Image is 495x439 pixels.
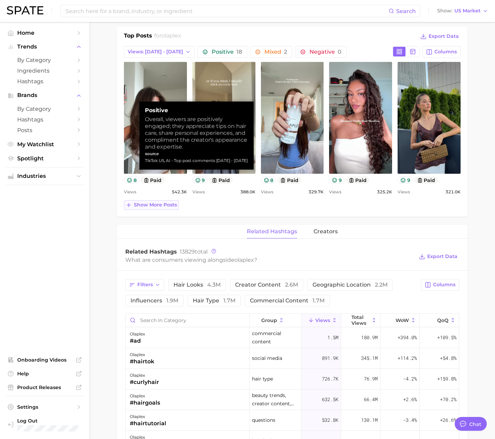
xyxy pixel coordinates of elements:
[261,176,276,184] button: 8
[327,333,338,342] span: 1.5m
[207,281,221,288] span: 4.3m
[6,171,84,181] button: Industries
[6,65,84,76] a: Ingredients
[124,188,136,196] span: Views
[137,282,153,288] span: Filters
[65,5,389,17] input: Search here for a brand, industry, or ingredient
[134,202,177,208] span: Show more posts
[17,57,72,63] span: by Category
[315,318,330,323] span: Views
[252,375,273,383] span: hair type
[247,228,297,235] span: related hashtags
[440,354,456,362] span: +54.8%
[236,49,242,55] span: 18
[314,228,338,235] span: creators
[440,395,456,404] span: +70.2%
[180,248,208,255] span: total
[398,188,410,196] span: Views
[17,141,72,148] span: My Watchlist
[130,413,166,421] div: olaplex
[130,378,159,386] div: #curlyhair
[124,32,152,42] h1: Top Posts
[433,282,455,288] span: Columns
[422,46,461,58] button: Columns
[351,314,370,325] span: Total Views
[6,104,84,114] a: by Category
[125,248,177,255] span: Related Hashtags
[124,46,194,58] button: Views: [DATE] - [DATE]
[126,328,459,348] button: olaplex#adcommercial content1.5m180.9m+394.0%+109.5%
[361,354,378,362] span: 345.1m
[126,314,249,327] input: Search in category
[6,28,84,38] a: Home
[313,297,325,304] span: 1.7m
[17,404,72,410] span: Settings
[396,8,416,14] span: Search
[6,76,84,87] a: Hashtags
[161,32,181,39] span: olaplex
[398,333,417,342] span: +394.0%
[445,188,461,196] span: 321.0k
[252,354,282,362] span: social media
[329,176,345,184] button: 9
[403,416,417,424] span: -3.4%
[17,155,72,162] span: Spotlight
[17,44,72,50] span: Trends
[261,318,277,323] span: group
[6,139,84,150] a: My Watchlist
[284,49,287,55] span: 2
[264,49,287,55] span: Mixed
[17,173,72,179] span: Industries
[192,188,205,196] span: Views
[417,252,459,261] button: Export Data
[126,389,459,410] button: olaplex#hairgoalsbeauty trends, creator content, hair looks632.5k66.4m+2.6%+70.2%
[6,368,84,379] a: Help
[437,375,456,383] span: +159.8%
[6,153,84,164] a: Spotlight
[6,114,84,125] a: Hashtags
[126,369,459,389] button: olaplex#curlyhairhair type726.7k76.9m-4.2%+159.8%
[128,49,183,55] span: Views: [DATE] - [DATE]
[302,314,341,327] button: Views
[180,248,195,255] span: 13829
[17,357,72,363] span: Onboarding Videos
[364,375,378,383] span: 76.9m
[145,116,248,150] div: Overall, viewers are positively engaged; they appreciate tips on hair care, share personal experi...
[313,282,388,288] span: geographic location
[322,416,338,424] span: 532.8k
[380,314,420,327] button: WoW
[130,371,159,379] div: olaplex
[437,333,456,342] span: +109.5%
[17,30,72,36] span: Home
[172,188,187,196] span: 542.3k
[6,125,84,136] a: Posts
[235,282,298,288] span: creator content
[434,49,457,55] span: Columns
[130,337,145,345] div: #ad
[252,329,299,346] span: commercial content
[403,375,417,383] span: -4.2%
[419,32,461,41] button: Export Data
[173,282,221,288] span: hair looks
[6,382,84,393] a: Product Releases
[7,6,43,14] img: SPATE
[414,176,438,184] button: paid
[420,314,459,327] button: QoQ
[17,106,72,112] span: by Category
[364,395,378,404] span: 66.4m
[437,318,449,323] span: QoQ
[261,188,273,196] span: Views
[130,419,166,428] div: #hairtutorial
[17,116,72,123] span: Hashtags
[6,355,84,365] a: Onboarding Videos
[361,416,378,424] span: 130.1m
[130,298,178,303] span: influencers
[234,257,254,263] span: olaplex
[6,402,84,412] a: Settings
[130,399,160,407] div: #hairgoals
[6,90,84,100] button: Brands
[240,188,255,196] span: 388.0k
[166,297,178,304] span: 1.9m
[141,176,165,184] button: paid
[130,330,145,338] div: olaplex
